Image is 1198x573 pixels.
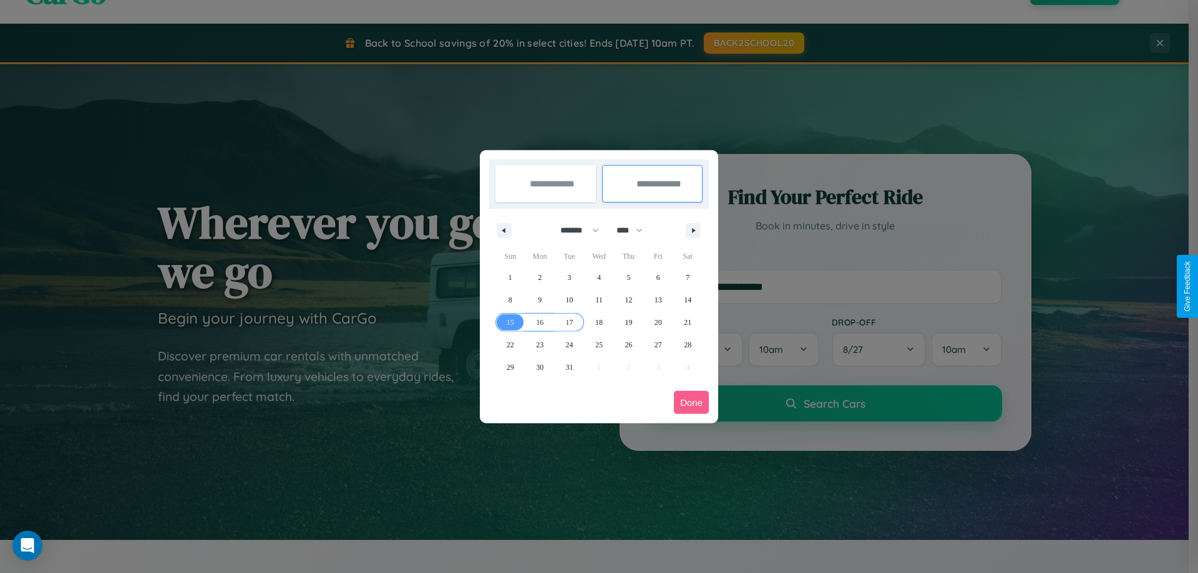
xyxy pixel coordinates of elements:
[495,356,525,378] button: 29
[614,246,643,266] span: Thu
[655,334,662,356] span: 27
[684,334,691,356] span: 28
[12,531,42,561] div: Open Intercom Messenger
[595,289,603,311] span: 11
[525,266,554,289] button: 2
[509,289,512,311] span: 8
[643,246,673,266] span: Fri
[584,246,613,266] span: Wed
[538,266,542,289] span: 2
[568,266,572,289] span: 3
[566,289,573,311] span: 10
[525,289,554,311] button: 9
[536,356,543,378] span: 30
[626,266,630,289] span: 5
[495,289,525,311] button: 8
[584,289,613,311] button: 11
[643,266,673,289] button: 6
[684,289,691,311] span: 14
[625,311,632,334] span: 19
[686,266,689,289] span: 7
[507,311,514,334] span: 15
[566,356,573,378] span: 31
[555,356,584,378] button: 31
[509,266,512,289] span: 1
[584,266,613,289] button: 4
[584,311,613,334] button: 18
[597,266,601,289] span: 4
[655,289,662,311] span: 13
[525,246,554,266] span: Mon
[614,334,643,356] button: 26
[656,266,660,289] span: 6
[673,311,703,334] button: 21
[566,311,573,334] span: 17
[507,334,514,356] span: 22
[595,311,603,334] span: 18
[673,246,703,266] span: Sat
[538,289,542,311] span: 9
[584,334,613,356] button: 25
[614,289,643,311] button: 12
[625,334,632,356] span: 26
[495,334,525,356] button: 22
[536,334,543,356] span: 23
[555,266,584,289] button: 3
[673,334,703,356] button: 28
[555,246,584,266] span: Tue
[495,246,525,266] span: Sun
[525,311,554,334] button: 16
[566,334,573,356] span: 24
[614,266,643,289] button: 5
[673,289,703,311] button: 14
[525,356,554,378] button: 30
[536,311,543,334] span: 16
[595,334,603,356] span: 25
[684,311,691,334] span: 21
[555,334,584,356] button: 24
[643,311,673,334] button: 20
[555,311,584,334] button: 17
[643,334,673,356] button: 27
[495,311,525,334] button: 15
[525,334,554,356] button: 23
[507,356,514,378] span: 29
[614,311,643,334] button: 19
[674,391,709,414] button: Done
[625,289,632,311] span: 12
[643,289,673,311] button: 13
[495,266,525,289] button: 1
[655,311,662,334] span: 20
[555,289,584,311] button: 10
[673,266,703,289] button: 7
[1183,261,1192,312] div: Give Feedback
